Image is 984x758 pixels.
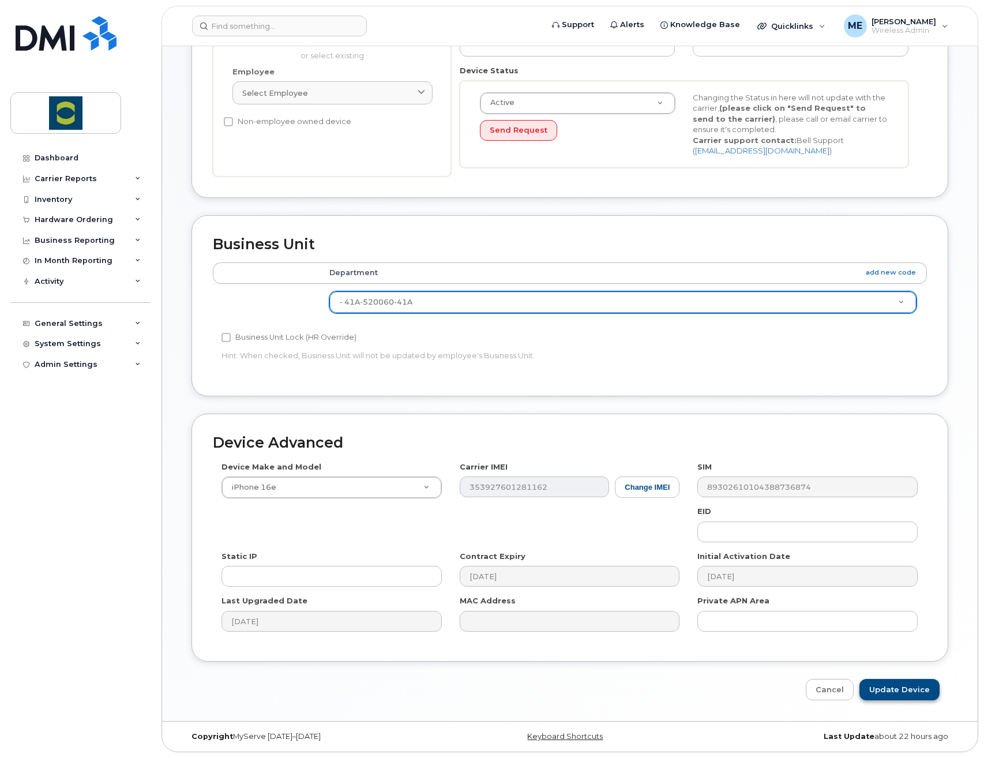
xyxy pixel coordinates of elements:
[693,136,797,145] strong: Carrier support contact:
[221,350,679,361] p: Hint: When checked, Business Unit will not be updated by employee's Business Unit
[866,268,916,277] a: add new code
[806,679,854,700] a: Cancel
[480,93,675,114] a: Active
[697,506,711,517] label: EID
[221,331,356,344] label: Business Unit Lock (HR Override)
[480,120,557,141] button: Send Request
[483,97,514,108] span: Active
[340,298,412,306] span: - 41A-520060-41A
[213,435,927,451] h2: Device Advanced
[460,461,508,472] label: Carrier IMEI
[232,50,433,61] p: or select existing
[232,66,275,77] label: Employee
[697,461,712,472] label: SIM
[222,477,441,498] a: iPhone 16e
[695,146,829,155] a: [EMAIL_ADDRESS][DOMAIN_NAME]
[213,237,927,253] h2: Business Unit
[872,17,936,26] span: [PERSON_NAME]
[562,19,594,31] span: Support
[460,551,525,562] label: Contract Expiry
[684,92,897,156] div: Changing the Status in here will not update with the carrier, , please call or email carrier to e...
[242,88,308,99] span: Select employee
[192,16,367,36] input: Find something...
[615,476,679,498] button: Change IMEI
[693,103,866,123] strong: (please click on "Send Request" to send to the carrier)
[221,333,231,342] input: Business Unit Lock (HR Override)
[697,595,769,606] label: Private APN Area
[191,732,233,741] strong: Copyright
[620,19,644,31] span: Alerts
[224,117,233,126] input: Non-employee owned device
[544,13,602,36] a: Support
[460,595,516,606] label: MAC Address
[699,732,957,741] div: about 22 hours ago
[225,482,276,493] span: iPhone 16e
[183,732,441,741] div: MyServe [DATE]–[DATE]
[697,551,790,562] label: Initial Activation Date
[527,732,603,741] a: Keyboard Shortcuts
[221,461,321,472] label: Device Make and Model
[319,262,927,283] th: Department
[652,13,748,36] a: Knowledge Base
[824,732,874,741] strong: Last Update
[224,115,351,129] label: Non-employee owned device
[771,21,813,31] span: Quicklinks
[749,14,833,37] div: Quicklinks
[872,26,936,35] span: Wireless Admin
[221,551,257,562] label: Static IP
[848,19,862,33] span: ME
[232,81,433,104] a: Select employee
[602,13,652,36] a: Alerts
[670,19,740,31] span: Knowledge Base
[859,679,940,700] input: Update Device
[460,65,519,76] label: Device Status
[330,292,916,313] a: - 41A-520060-41A
[836,14,956,37] div: Maria Espinoza
[221,595,307,606] label: Last Upgraded Date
